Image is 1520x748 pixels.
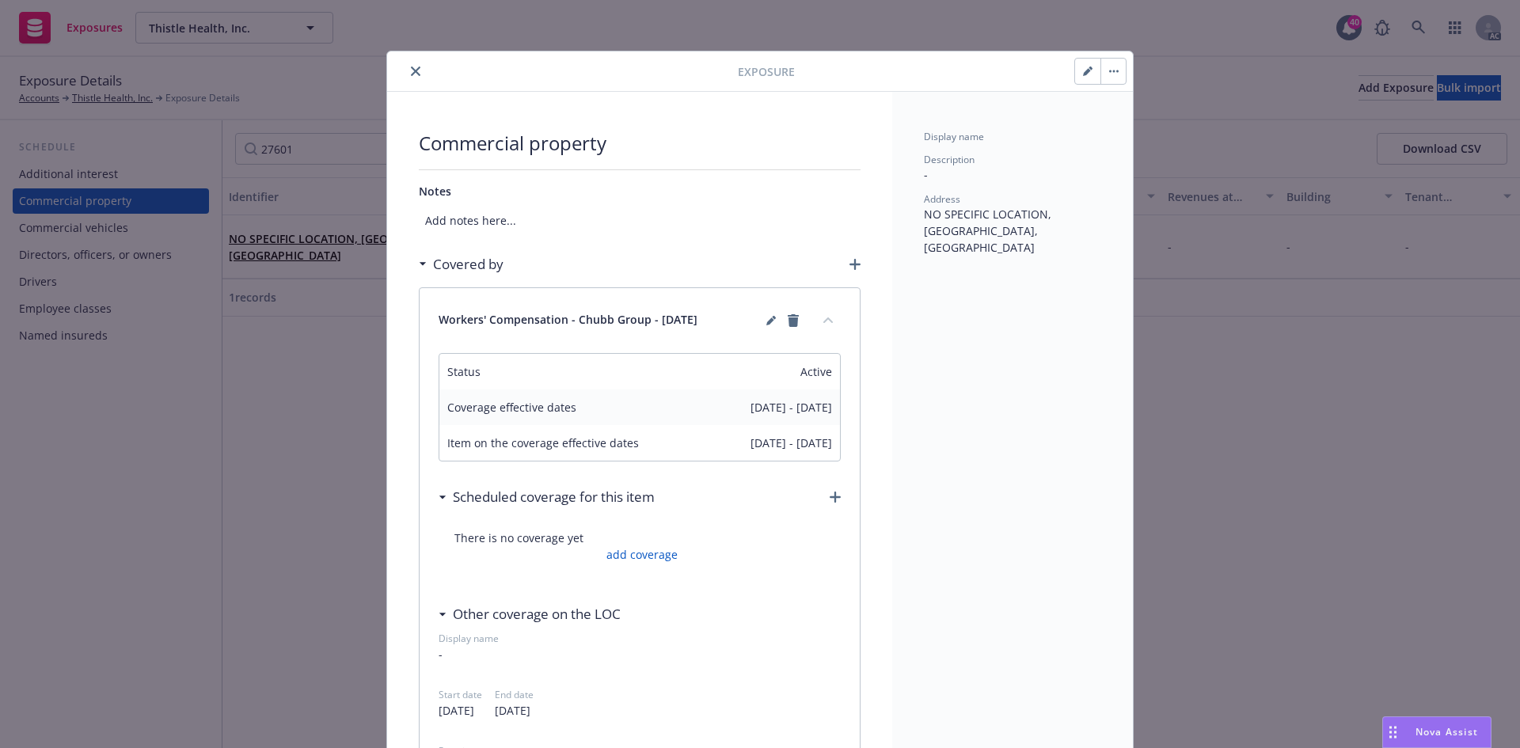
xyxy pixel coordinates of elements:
a: add coverage [602,546,678,563]
span: Start date [439,688,482,702]
span: Active [800,363,832,380]
span: [DATE] - [DATE] [750,435,832,451]
a: editPencil [762,311,781,330]
span: Exposure [738,63,795,80]
span: NO SPECIFIC LOCATION, [GEOGRAPHIC_DATA], [GEOGRAPHIC_DATA] [924,207,1054,255]
span: Description [924,153,975,166]
span: Display name [924,130,984,143]
span: Status [447,363,682,380]
span: There is no coverage yet [454,530,825,546]
span: Workers' Compensation - Chubb Group - [DATE] [439,311,697,330]
button: collapse content [815,307,841,332]
span: [DATE] - [DATE] [750,399,832,416]
span: Address [924,192,960,206]
div: Drag to move [1383,717,1403,747]
span: Item on the coverage effective dates [447,435,682,451]
span: End date [495,688,534,702]
button: Nova Assist [1382,716,1491,748]
h3: Scheduled coverage for this item [453,487,655,507]
span: Notes [419,184,451,199]
a: remove [784,311,803,330]
span: Add notes here... [419,206,861,235]
span: Display name [439,632,841,646]
span: Commercial property [419,130,861,157]
div: Covered by [419,254,503,275]
span: [DATE] [495,702,534,719]
button: close [406,62,425,81]
div: Workers' Compensation - Chubb Group - [DATE]editPencilremovecollapse content [420,288,860,353]
span: Coverage effective dates [447,399,682,416]
span: - [439,646,841,663]
div: Scheduled coverage for this item [439,487,655,507]
span: [DATE] [439,702,482,719]
h3: Other coverage on the LOC [453,604,621,625]
h3: Covered by [433,254,503,275]
span: Nova Assist [1415,725,1478,739]
div: Other coverage on the LOC [439,604,621,625]
span: - [924,167,928,182]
